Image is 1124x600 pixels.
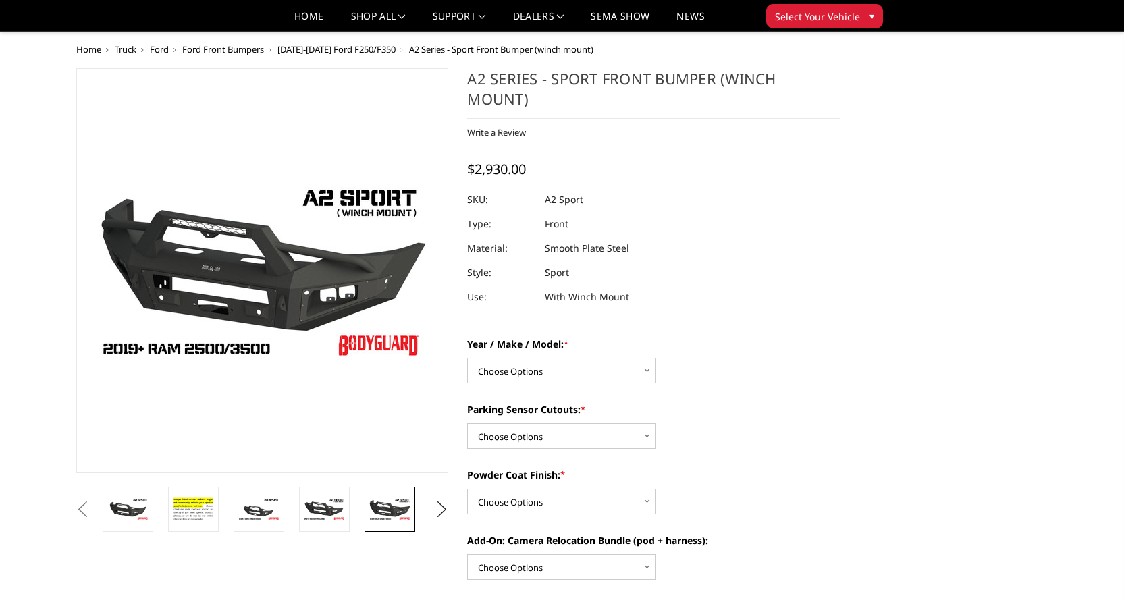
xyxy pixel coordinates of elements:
label: Year / Make / Model: [467,337,840,351]
dt: SKU: [467,188,535,212]
a: News [676,11,704,31]
button: Select Your Vehicle [766,4,883,28]
dd: Smooth Plate Steel [545,236,629,261]
a: Dealers [513,11,564,31]
img: A2 Series - Sport Front Bumper (winch mount) [172,495,215,524]
a: Ford [150,43,169,55]
a: Home [294,11,323,31]
img: A2 Series - Sport Front Bumper (winch mount) [238,497,280,521]
span: ▾ [869,9,874,23]
a: Support [433,11,486,31]
span: Select Your Vehicle [775,9,860,24]
img: A2 Series - Sport Front Bumper (winch mount) [303,497,346,521]
a: shop all [351,11,406,31]
label: Parking Sensor Cutouts: [467,402,840,416]
button: Previous [73,499,93,520]
label: Add-On: Camera Relocation Bundle (pod + harness): [467,533,840,547]
dd: Sport [545,261,569,285]
label: Powder Coat Finish: [467,468,840,482]
img: A2 Series - Sport Front Bumper (winch mount) [107,497,149,521]
span: A2 Series - Sport Front Bumper (winch mount) [409,43,593,55]
dt: Use: [467,285,535,309]
h1: A2 Series - Sport Front Bumper (winch mount) [467,68,840,119]
dd: With Winch Mount [545,285,629,309]
span: $2,930.00 [467,160,526,178]
a: [DATE]-[DATE] Ford F250/F350 [277,43,396,55]
a: Write a Review [467,126,526,138]
dd: Front [545,212,568,236]
a: Ford Front Bumpers [182,43,264,55]
a: A2 Series - Sport Front Bumper (winch mount) [76,68,449,473]
dd: A2 Sport [545,188,583,212]
img: A2 Series - Sport Front Bumper (winch mount) [369,497,411,521]
button: Next [431,499,452,520]
dt: Style: [467,261,535,285]
dt: Material: [467,236,535,261]
a: Home [76,43,101,55]
a: SEMA Show [591,11,649,31]
dt: Type: [467,212,535,236]
a: Truck [115,43,136,55]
